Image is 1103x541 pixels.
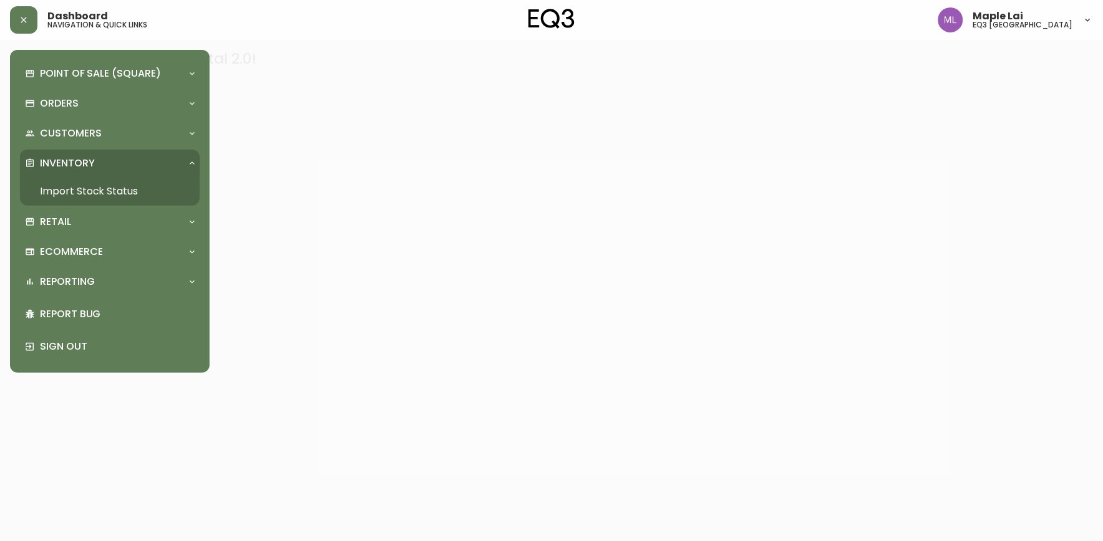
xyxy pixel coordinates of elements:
[20,150,200,177] div: Inventory
[20,120,200,147] div: Customers
[20,208,200,236] div: Retail
[47,21,147,29] h5: navigation & quick links
[40,97,79,110] p: Orders
[973,11,1024,21] span: Maple Lai
[20,238,200,266] div: Ecommerce
[938,7,963,32] img: 61e28cffcf8cc9f4e300d877dd684943
[40,245,103,259] p: Ecommerce
[40,127,102,140] p: Customers
[40,340,195,353] p: Sign Out
[40,307,195,321] p: Report Bug
[973,21,1073,29] h5: eq3 [GEOGRAPHIC_DATA]
[20,268,200,295] div: Reporting
[528,9,575,29] img: logo
[20,177,200,206] a: Import Stock Status
[40,67,161,80] p: Point of Sale (Square)
[20,90,200,117] div: Orders
[20,330,200,363] div: Sign Out
[20,60,200,87] div: Point of Sale (Square)
[40,275,95,289] p: Reporting
[40,215,71,229] p: Retail
[20,298,200,330] div: Report Bug
[40,156,95,170] p: Inventory
[47,11,108,21] span: Dashboard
